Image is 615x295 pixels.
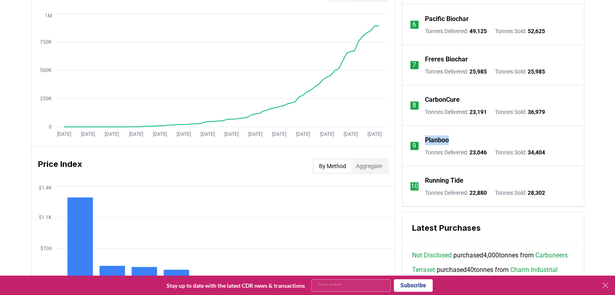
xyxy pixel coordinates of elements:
span: 25,985 [469,68,487,75]
span: purchased 4,000 tonnes from [412,251,568,260]
p: Tonnes Delivered : [425,108,487,116]
button: By Method [314,160,351,173]
tspan: [DATE] [319,131,334,137]
a: Freres Biochar [425,55,468,64]
tspan: [DATE] [272,131,286,137]
a: Charm Industrial [510,265,558,275]
tspan: [DATE] [129,131,143,137]
p: Tonnes Sold : [495,148,545,156]
p: Tonnes Delivered : [425,189,487,197]
a: Pacific Biochar [425,14,469,24]
tspan: [DATE] [343,131,357,137]
p: Tonnes Sold : [495,189,545,197]
tspan: [DATE] [224,131,238,137]
h3: Latest Purchases [412,222,574,234]
tspan: 250K [40,96,51,101]
p: 6 [412,20,416,29]
p: Tonnes Delivered : [425,67,487,76]
p: Tonnes Sold : [495,108,545,116]
tspan: [DATE] [81,131,95,137]
span: 25,985 [528,68,545,75]
h3: Price Index [38,158,82,174]
tspan: [DATE] [152,131,167,137]
span: 23,191 [469,109,487,115]
a: Carboneers [535,251,568,260]
span: 23,046 [469,149,487,156]
p: 7 [412,60,416,70]
p: Tonnes Sold : [495,67,545,76]
span: 36,979 [528,109,545,115]
span: 28,302 [528,190,545,196]
p: 9 [412,141,416,151]
tspan: $1.4K [38,185,51,190]
tspan: 750K [40,39,51,45]
a: Terraset [412,265,435,275]
tspan: 0 [49,124,51,130]
p: 10 [411,181,418,191]
p: Tonnes Delivered : [425,148,487,156]
a: CarbonCure [425,95,460,105]
span: 22,880 [469,190,487,196]
p: Tonnes Sold : [495,27,545,35]
tspan: 500K [40,67,51,73]
tspan: [DATE] [368,131,382,137]
span: 52,625 [528,28,545,34]
span: purchased 40 tonnes from [412,265,558,275]
span: 34,404 [528,149,545,156]
tspan: 1M [44,13,51,18]
a: Planboo [425,135,449,145]
tspan: [DATE] [57,131,71,137]
tspan: $700 [40,246,51,251]
tspan: [DATE] [176,131,190,137]
tspan: [DATE] [200,131,214,137]
tspan: [DATE] [105,131,119,137]
tspan: $1.1K [38,215,51,220]
button: Aggregate [351,160,387,173]
span: 49,125 [469,28,487,34]
a: Running Tide [425,176,463,185]
tspan: [DATE] [296,131,310,137]
p: Tonnes Delivered : [425,27,487,35]
a: Not Disclosed [412,251,452,260]
tspan: [DATE] [248,131,262,137]
p: 8 [412,101,416,110]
